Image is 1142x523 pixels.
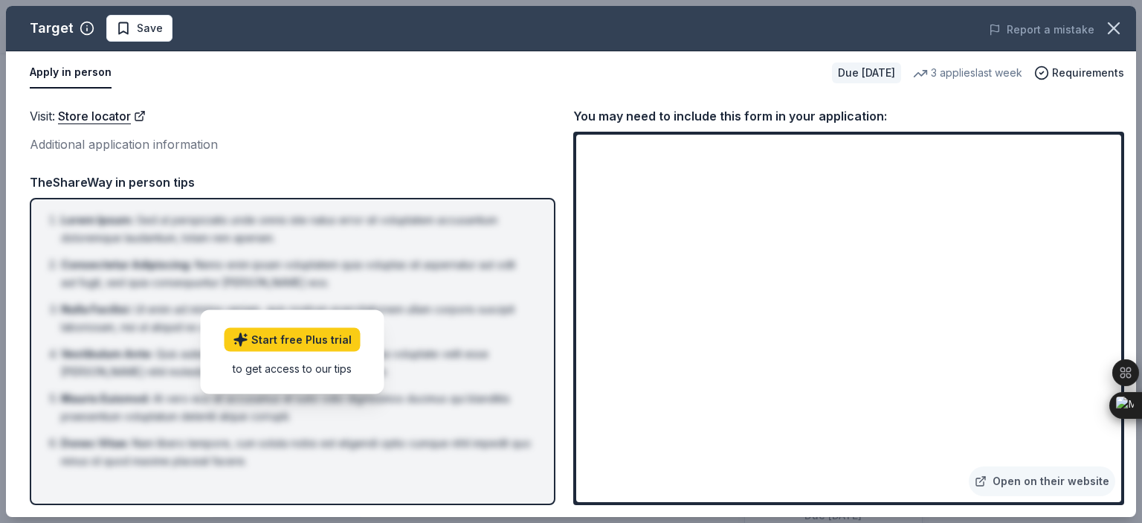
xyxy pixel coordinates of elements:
div: You may need to include this form in your application: [573,106,1124,126]
div: to get access to our tips [225,360,361,376]
li: Sed ut perspiciatis unde omnis iste natus error sit voluptatem accusantium doloremque laudantium,... [61,211,533,247]
li: Ut enim ad minima veniam, quis nostrum exercitationem ullam corporis suscipit laboriosam, nisi ut... [61,301,533,336]
div: Target [30,16,74,40]
button: Apply in person [30,57,112,89]
div: Due [DATE] [832,62,901,83]
li: At vero eos et accusamus et iusto odio dignissimos ducimus qui blanditiis praesentium voluptatum ... [61,390,533,426]
span: Mauris Euismod : [61,392,150,405]
div: 3 applies last week [913,64,1022,82]
span: Donec Vitae : [61,437,129,449]
a: Open on their website [969,466,1115,496]
a: Store locator [58,106,146,126]
li: Quis autem vel eum iure reprehenderit qui in ea voluptate velit esse [PERSON_NAME] nihil molestia... [61,345,533,381]
div: Additional application information [30,135,555,154]
li: Nam libero tempore, cum soluta nobis est eligendi optio cumque nihil impedit quo minus id quod ma... [61,434,533,470]
a: Start free Plus trial [225,327,361,351]
div: Visit : [30,106,555,126]
span: Requirements [1052,64,1124,82]
span: Lorem Ipsum : [61,214,134,226]
button: Save [106,15,172,42]
button: Report a mistake [989,21,1094,39]
div: TheShareWay in person tips [30,173,555,192]
span: Nulla Facilisi : [61,303,132,315]
button: Requirements [1034,64,1124,82]
li: Nemo enim ipsam voluptatem quia voluptas sit aspernatur aut odit aut fugit, sed quia consequuntur... [61,256,533,292]
span: Save [137,19,163,37]
span: Vestibulum Ante : [61,347,153,360]
span: Consectetur Adipiscing : [61,258,192,271]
